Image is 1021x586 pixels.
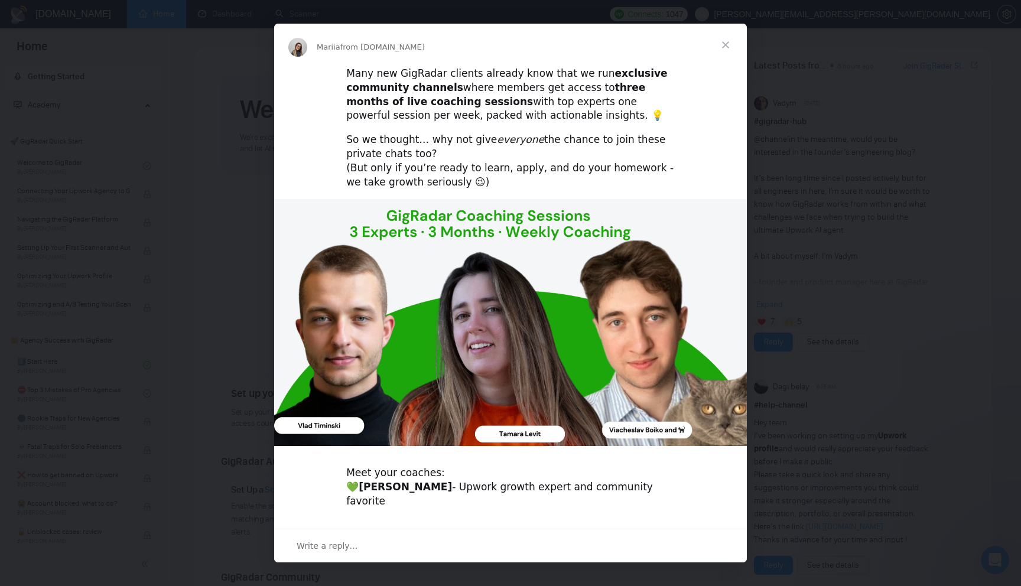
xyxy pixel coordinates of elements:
[346,67,667,93] b: exclusive community channels
[346,67,675,123] div: Many new GigRadar clients already know that we run where members get access to with top experts o...
[346,133,675,189] div: So we thought… why not give the chance to join these private chats too? (But only if you’re ready...
[297,538,358,554] span: Write a reply…
[346,82,645,108] b: three months of live coaching sessions
[359,481,452,493] b: [PERSON_NAME]
[288,38,307,57] img: Profile image for Mariia
[497,134,544,145] i: everyone
[704,24,747,66] span: Close
[340,43,425,51] span: from [DOMAIN_NAME]
[317,43,340,51] span: Mariia
[274,529,747,562] div: Open conversation and reply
